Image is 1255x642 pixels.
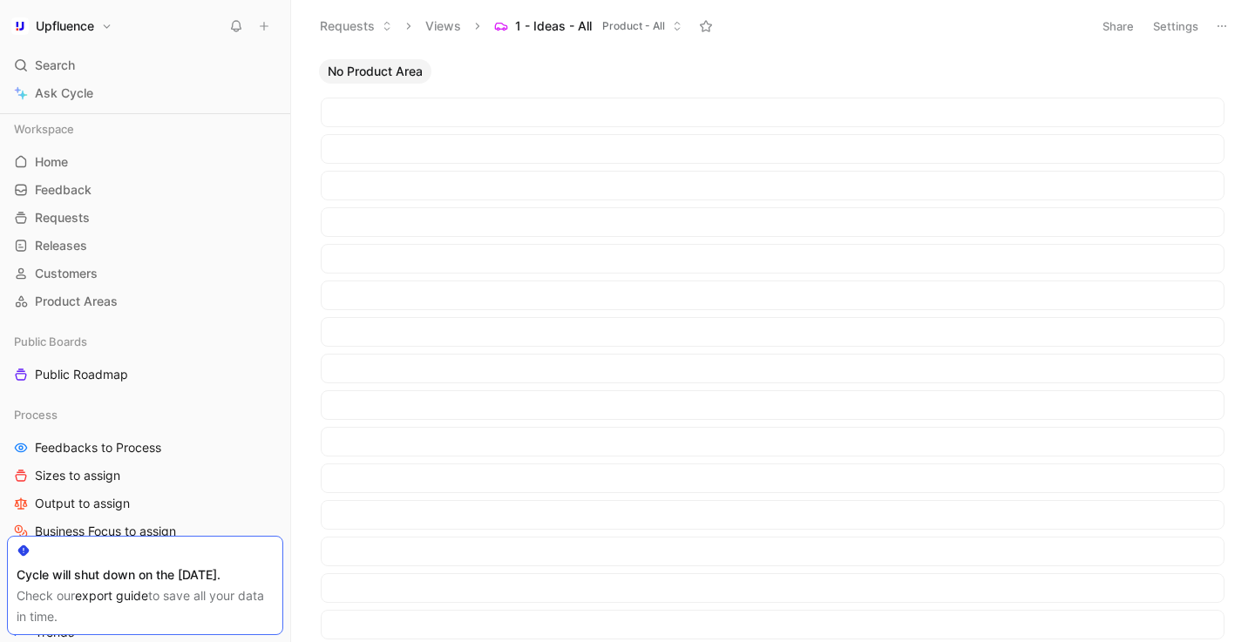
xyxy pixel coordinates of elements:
div: Check our to save all your data in time. [17,585,274,627]
span: Customers [35,265,98,282]
a: Ask Cycle [7,80,283,106]
span: Product - All [602,17,665,35]
button: Settings [1145,14,1206,38]
span: Feedback [35,181,92,199]
div: ProcessFeedbacks to ProcessSizes to assignOutput to assignBusiness Focus to assign [7,402,283,544]
div: Process [7,402,283,428]
div: Search [7,52,283,78]
span: Workspace [14,120,74,138]
button: 1 - Ideas - AllProduct - All [486,13,690,39]
a: Requests [7,205,283,231]
span: Search [35,55,75,76]
a: Business Focus to assign [7,518,283,544]
span: Output to assign [35,495,130,512]
a: Sizes to assign [7,463,283,489]
span: Process [14,406,58,423]
a: Customers [7,260,283,287]
button: No Product Area [319,59,431,84]
span: Feedbacks to Process [35,439,161,456]
button: Share [1095,14,1142,38]
a: Output to assign [7,490,283,517]
span: Home [35,153,68,171]
button: Requests [312,13,400,39]
span: Product Areas [35,293,118,310]
span: Public Roadmap [35,366,128,383]
a: Product Areas [7,288,283,314]
span: Releases [35,237,87,254]
a: Public Roadmap [7,362,283,388]
span: 1 - Ideas - All [515,17,592,35]
span: Sizes to assign [35,467,120,484]
div: Cycle will shut down on the [DATE]. [17,564,274,585]
div: Public Boards [7,328,283,355]
button: Views [417,13,469,39]
span: Public Boards [14,333,87,350]
span: Business Focus to assign [35,523,176,540]
a: Feedback [7,177,283,203]
span: No Product Area [328,63,423,80]
h1: Upfluence [36,18,94,34]
img: Upfluence [11,17,29,35]
div: Workspace [7,116,283,142]
button: UpfluenceUpfluence [7,14,117,38]
a: Feedbacks to Process [7,435,283,461]
a: Releases [7,233,283,259]
a: export guide [75,588,148,603]
span: Ask Cycle [35,83,93,104]
div: Public BoardsPublic Roadmap [7,328,283,388]
a: Home [7,149,283,175]
span: Requests [35,209,90,226]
